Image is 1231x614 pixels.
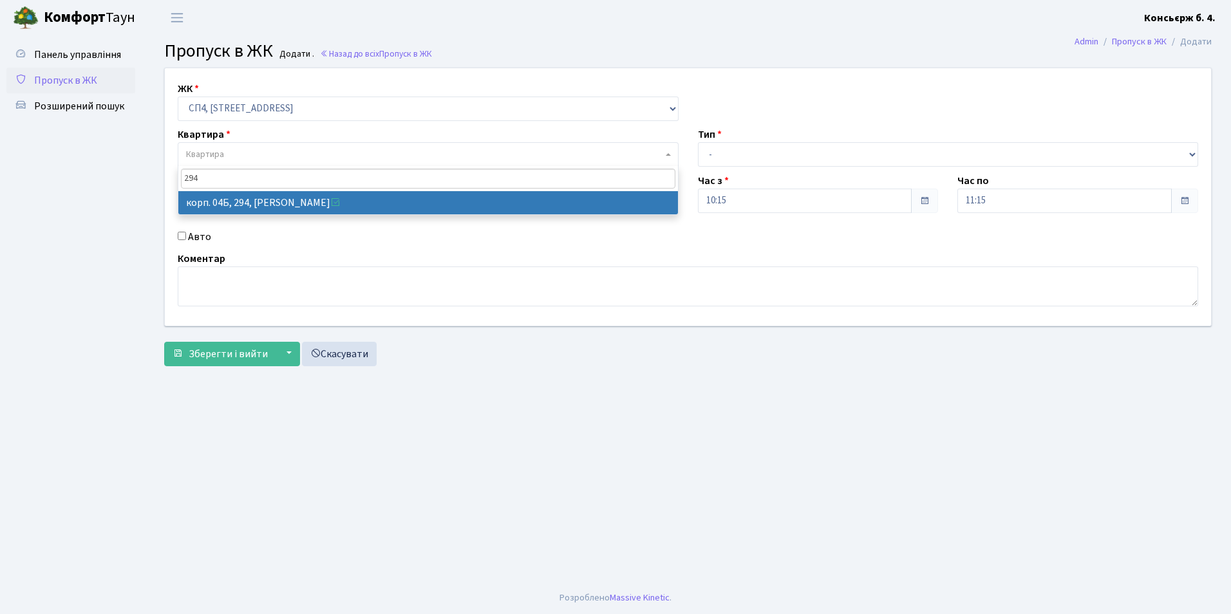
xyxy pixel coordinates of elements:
a: Панель управління [6,42,135,68]
label: Тип [698,127,722,142]
a: Розширений пошук [6,93,135,119]
span: Розширений пошук [34,99,124,113]
span: Зберегти і вийти [189,347,268,361]
label: Час по [957,173,989,189]
a: Admin [1075,35,1098,48]
label: Час з [698,173,729,189]
button: Переключити навігацію [161,7,193,28]
span: Пропуск в ЖК [34,73,97,88]
button: Зберегти і вийти [164,342,276,366]
b: Комфорт [44,7,106,28]
span: Пропуск в ЖК [164,38,273,64]
label: Авто [188,229,211,245]
a: Назад до всіхПропуск в ЖК [320,48,432,60]
small: Додати . [277,49,314,60]
div: Розроблено . [559,591,672,605]
label: ЖК [178,81,199,97]
span: Квартира [186,148,224,161]
label: Коментар [178,251,225,266]
b: Консьєрж б. 4. [1144,11,1216,25]
img: logo.png [13,5,39,31]
a: Пропуск в ЖК [6,68,135,93]
a: Пропуск в ЖК [1112,35,1167,48]
a: Консьєрж б. 4. [1144,10,1216,26]
span: Панель управління [34,48,121,62]
li: корп. 04Б, 294, [PERSON_NAME] [178,191,678,214]
li: Додати [1167,35,1212,49]
a: Massive Kinetic [610,591,670,604]
a: Скасувати [302,342,377,366]
span: Пропуск в ЖК [379,48,432,60]
span: Таун [44,7,135,29]
label: Квартира [178,127,230,142]
nav: breadcrumb [1055,28,1231,55]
